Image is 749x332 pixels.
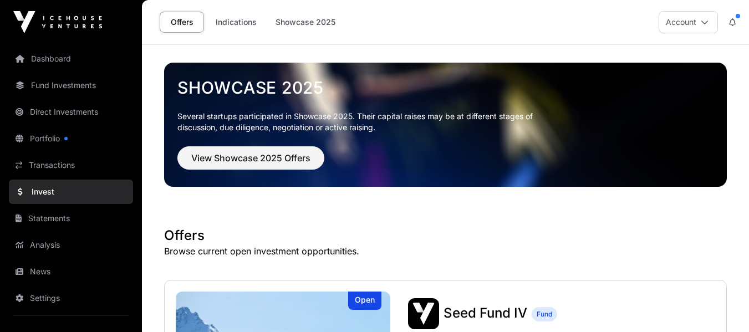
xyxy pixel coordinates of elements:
[9,259,133,284] a: News
[659,11,718,33] button: Account
[177,78,714,98] a: Showcase 2025
[160,12,204,33] a: Offers
[164,63,727,187] img: Showcase 2025
[9,100,133,124] a: Direct Investments
[208,12,264,33] a: Indications
[9,206,133,231] a: Statements
[9,153,133,177] a: Transactions
[177,146,324,170] button: View Showcase 2025 Offers
[444,307,527,321] a: Seed Fund IV
[191,151,310,165] span: View Showcase 2025 Offers
[177,157,324,168] a: View Showcase 2025 Offers
[537,310,552,319] span: Fund
[9,47,133,71] a: Dashboard
[694,279,749,332] iframe: Chat Widget
[164,244,727,258] p: Browse current open investment opportunities.
[9,126,133,151] a: Portfolio
[9,286,133,310] a: Settings
[164,227,727,244] h1: Offers
[177,111,550,133] p: Several startups participated in Showcase 2025. Their capital raises may be at different stages o...
[9,233,133,257] a: Analysis
[444,305,527,321] span: Seed Fund IV
[13,11,102,33] img: Icehouse Ventures Logo
[9,180,133,204] a: Invest
[348,292,381,310] div: Open
[408,298,439,329] img: Seed Fund IV
[9,73,133,98] a: Fund Investments
[268,12,343,33] a: Showcase 2025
